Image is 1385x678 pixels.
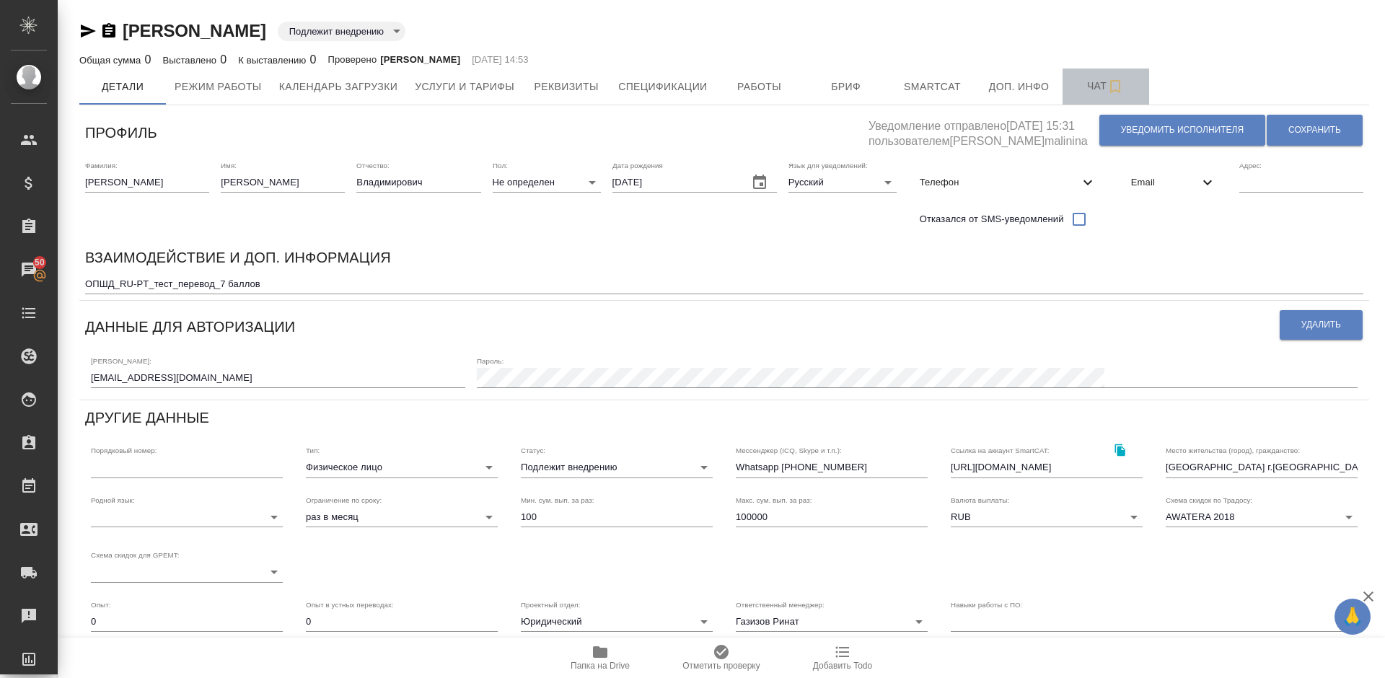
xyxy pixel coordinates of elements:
label: [PERSON_NAME]: [91,357,151,364]
label: Навыки работы с ПО: [951,601,1023,608]
span: Режим работы [175,78,262,96]
label: Отчество: [356,162,390,169]
p: Выставлено [163,55,221,66]
div: 0 [79,51,151,69]
span: Детали [88,78,157,96]
label: Валюта выплаты: [951,496,1009,503]
a: [PERSON_NAME] [123,21,266,40]
div: Русский [788,172,897,193]
span: Чат [1071,77,1140,95]
span: Удалить [1301,319,1341,331]
label: Порядковый номер: [91,447,157,454]
span: 🙏 [1340,602,1365,632]
span: Бриф [812,78,881,96]
label: Имя: [221,162,237,169]
button: Подлежит внедрению [285,25,388,38]
textarea: ОПШД_RU-PT_тест_перевод_7 баллов [85,278,1363,289]
label: Тип: [306,447,320,454]
label: Язык для уведомлений: [788,162,868,169]
span: Телефон [920,175,1079,190]
p: Общая сумма [79,55,144,66]
button: Open [909,612,929,632]
label: Место жительства (город), гражданство: [1166,447,1300,454]
a: 50 [4,252,54,288]
span: Уведомить исполнителя [1121,124,1244,136]
p: Проверено [327,53,380,67]
span: Календарь загрузки [279,78,398,96]
label: Пароль: [477,357,504,364]
span: Услуги и тарифы [415,78,514,96]
label: Пол: [493,162,508,169]
h6: Профиль [85,121,157,144]
label: Адрес: [1239,162,1262,169]
button: Добавить Todo [782,638,903,678]
div: Подлежит внедрению [521,457,713,477]
label: Схема скидок для GPEMT: [91,552,180,559]
button: 🙏 [1335,599,1371,635]
span: Папка на Drive [571,661,630,671]
p: [DATE] 14:53 [472,53,529,67]
label: Родной язык: [91,496,135,503]
span: Отказался от SMS-уведомлений [920,212,1064,226]
label: Опыт в устных переводах: [306,601,394,608]
span: Email [1131,175,1199,190]
button: Скопировать ссылку [100,22,118,40]
div: AWATERA 2018 [1166,507,1358,527]
div: 0 [163,51,227,69]
label: Опыт: [91,601,111,608]
button: Удалить [1280,310,1363,340]
label: Мессенджер (ICQ, Skype и т.п.): [736,447,842,454]
button: Папка на Drive [540,638,661,678]
div: раз в месяц [306,507,498,527]
label: Схема скидок по Традосу: [1166,496,1252,503]
label: Ссылка на аккаунт SmartCAT: [951,447,1050,454]
div: 0 [238,51,316,69]
div: Физическое лицо [306,457,498,477]
div: RUB [951,507,1143,527]
label: Фамилия: [85,162,118,169]
span: Доп. инфо [985,78,1054,96]
button: Скопировать ссылку для ЯМессенджера [79,22,97,40]
label: Ограничение по сроку: [306,496,382,503]
button: Сохранить [1267,115,1363,146]
div: Телефон [908,167,1108,198]
span: 50 [26,255,53,270]
span: Спецификации [618,78,707,96]
button: Open [694,612,714,632]
span: Smartcat [898,78,967,96]
svg: Подписаться [1107,78,1124,95]
div: Подлежит внедрению [278,22,405,41]
div: Email [1120,167,1228,198]
span: Сохранить [1288,124,1341,136]
span: Работы [725,78,794,96]
label: Дата рождения [612,162,663,169]
label: Проектный отдел: [521,601,581,608]
h6: Данные для авторизации [85,315,295,338]
span: Добавить Todo [813,661,872,671]
button: Уведомить исполнителя [1099,115,1265,146]
label: Макс. сум. вып. за раз: [736,496,812,503]
label: Мин. сум. вып. за раз: [521,496,594,503]
button: Скопировать ссылку [1105,435,1135,465]
label: Статус: [521,447,545,454]
div: Не определен [493,172,601,193]
p: К выставлению [238,55,309,66]
h6: Другие данные [85,406,209,429]
h5: Уведомление отправлено [DATE] 15:31 пользователем [PERSON_NAME]malinina [869,111,1099,149]
label: Ответственный менеджер: [736,601,825,608]
span: Отметить проверку [682,661,760,671]
button: Отметить проверку [661,638,782,678]
p: [PERSON_NAME] [380,53,460,67]
span: Реквизиты [532,78,601,96]
h6: Взаимодействие и доп. информация [85,246,391,269]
